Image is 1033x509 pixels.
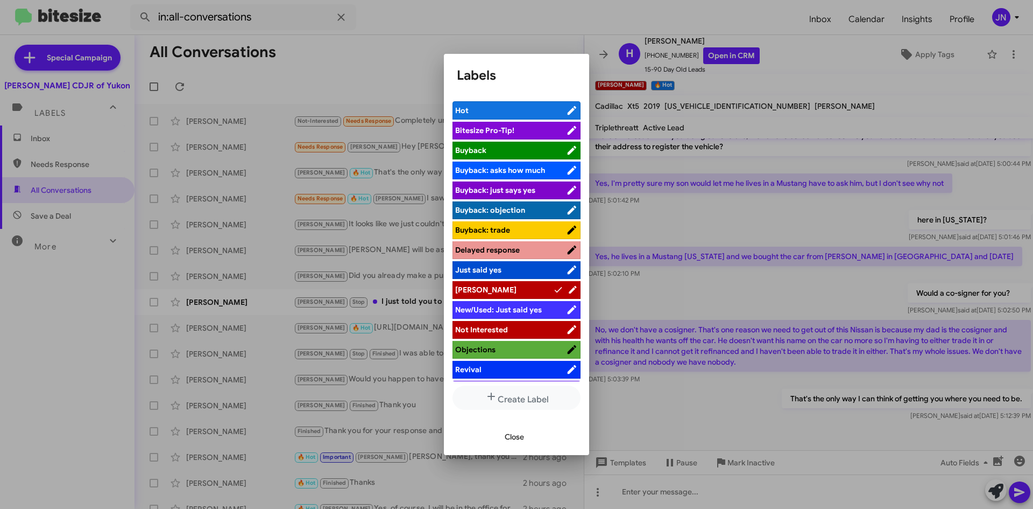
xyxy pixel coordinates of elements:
[455,305,542,315] span: New/Used: Just said yes
[455,325,508,334] span: Not Interested
[452,386,581,410] button: Create Label
[455,145,486,155] span: Buyback
[455,345,496,354] span: Objections
[455,245,520,255] span: Delayed response
[455,225,510,235] span: Buyback: trade
[455,165,545,175] span: Buyback: asks how much
[455,265,501,275] span: Just said yes
[505,427,524,447] span: Close
[455,106,469,115] span: Hot
[455,285,516,295] span: [PERSON_NAME]
[496,427,533,447] button: Close
[455,365,482,374] span: Revival
[455,185,535,195] span: Buyback: just says yes
[457,67,576,84] h1: Labels
[455,205,525,215] span: Buyback: objection
[455,125,514,135] span: Bitesize Pro-Tip!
